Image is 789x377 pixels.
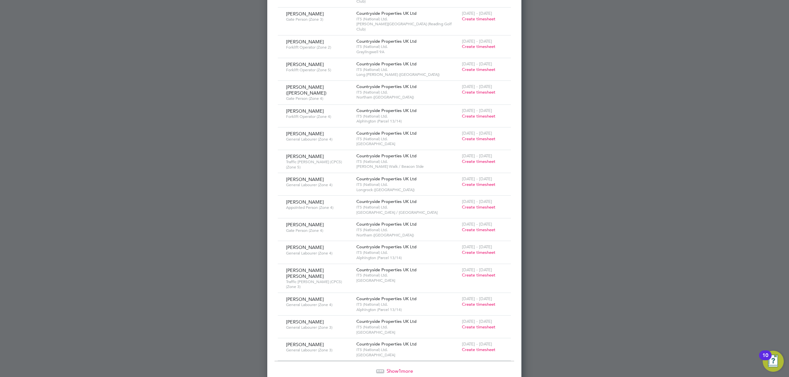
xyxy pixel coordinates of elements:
span: [DATE] - [DATE] [462,244,492,250]
span: Countryside Properties UK Ltd [356,38,417,44]
span: Countryside Properties UK Ltd [356,296,417,301]
span: Traffic [PERSON_NAME] (CPCS) (Zone 5) [286,159,351,169]
span: Countryside Properties UK Ltd [356,84,417,89]
span: ITS (National) Ltd. [356,182,459,187]
span: Countryside Properties UK Ltd [356,267,417,273]
span: [PERSON_NAME] Walk / Beacon Side [356,164,459,169]
span: Create timesheet [462,136,495,142]
span: Create timesheet [462,182,495,187]
span: General Labourer (Zone 3) [286,325,351,330]
span: Gate Person (Zone 3) [286,17,351,22]
span: ITS (National) Ltd. [356,347,459,352]
span: General Labourer (Zone 3) [286,347,351,353]
span: Countryside Properties UK Ltd [356,130,417,136]
span: Graylingwell 9A [356,49,459,55]
span: Countryside Properties UK Ltd [356,244,417,250]
span: 1 [398,368,401,374]
span: ITS (National) Ltd. [356,136,459,142]
span: Forklift Operator (Zone 5) [286,67,351,73]
span: General Labourer (Zone 4) [286,251,351,256]
span: Countryside Properties UK Ltd [356,11,417,16]
span: General Labourer (Zone 4) [286,302,351,307]
span: ITS (National) Ltd. [356,67,459,72]
span: Forklift Operator (Zone 4) [286,114,351,119]
span: Countryside Properties UK Ltd [356,108,417,113]
span: [PERSON_NAME] [286,39,324,45]
span: [PERSON_NAME] [286,61,324,67]
span: [PERSON_NAME] [286,319,324,325]
span: [PERSON_NAME] [286,222,324,228]
span: Create timesheet [462,204,495,210]
span: ITS (National) Ltd. [356,302,459,307]
span: Create timesheet [462,272,495,278]
span: [PERSON_NAME]([PERSON_NAME]) [286,84,326,96]
span: Countryside Properties UK Ltd [356,176,417,182]
span: [GEOGRAPHIC_DATA] [356,352,459,358]
button: Open Resource Center, 10 new notifications [763,351,784,372]
span: [GEOGRAPHIC_DATA] [356,141,459,146]
span: [PERSON_NAME] [286,153,324,159]
span: Northam ([GEOGRAPHIC_DATA]) [356,233,459,238]
span: Create timesheet [462,227,495,233]
span: Long [PERSON_NAME] ([GEOGRAPHIC_DATA]) [356,72,459,77]
span: [GEOGRAPHIC_DATA] / [GEOGRAPHIC_DATA] [356,210,459,215]
span: [DATE] - [DATE] [462,11,492,16]
span: Gate Person (Zone 4) [286,96,351,101]
span: [GEOGRAPHIC_DATA] [356,330,459,335]
span: ITS (National) Ltd. [356,205,459,210]
span: Traffic [PERSON_NAME] (CPCS) (Zone 3) [286,279,351,289]
span: Countryside Properties UK Ltd [356,319,417,324]
span: ITS (National) Ltd. [356,250,459,255]
span: ITS (National) Ltd. [356,44,459,49]
span: [PERSON_NAME] [PERSON_NAME] [286,267,324,279]
span: Northam ([GEOGRAPHIC_DATA]) [356,95,459,100]
span: ITS (National) Ltd. [356,159,459,164]
span: Alphington (Parcel 13/14) [356,255,459,260]
span: [DATE] - [DATE] [462,38,492,44]
span: Create timesheet [462,67,495,72]
span: Alphington (Parcel 13/14) [356,119,459,124]
span: Create timesheet [462,44,495,49]
span: Create timesheet [462,347,495,352]
span: Create timesheet [462,89,495,95]
span: [PERSON_NAME] [286,296,324,302]
span: General Labourer (Zone 4) [286,137,351,142]
span: [DATE] - [DATE] [462,199,492,204]
span: Countryside Properties UK Ltd [356,61,417,67]
span: Create timesheet [462,250,495,255]
span: ITS (National) Ltd. [356,16,459,22]
span: [PERSON_NAME] [286,176,324,182]
span: Forklift Operator (Zone 2) [286,45,351,50]
span: Show more [387,368,413,374]
span: [DATE] - [DATE] [462,61,492,67]
span: [DATE] - [DATE] [462,130,492,136]
span: [DATE] - [DATE] [462,296,492,301]
span: Appointed Person (Zone 4) [286,205,351,210]
span: [DATE] - [DATE] [462,153,492,159]
span: [DATE] - [DATE] [462,221,492,227]
span: [DATE] - [DATE] [462,84,492,89]
span: [PERSON_NAME] [286,108,324,114]
span: Countryside Properties UK Ltd [356,153,417,159]
span: Create timesheet [462,16,495,22]
span: ITS (National) Ltd. [356,114,459,119]
span: [DATE] - [DATE] [462,108,492,113]
span: [GEOGRAPHIC_DATA] [356,278,459,283]
span: [DATE] - [DATE] [462,341,492,347]
span: Countryside Properties UK Ltd [356,199,417,204]
span: Create timesheet [462,301,495,307]
span: [PERSON_NAME] [286,342,324,347]
span: ITS (National) Ltd. [356,324,459,330]
span: [DATE] - [DATE] [462,319,492,324]
span: Create timesheet [462,159,495,164]
span: ITS (National) Ltd. [356,90,459,95]
span: ITS (National) Ltd. [356,273,459,278]
span: Gate Person (Zone 4) [286,228,351,233]
span: General Labourer (Zone 4) [286,182,351,188]
span: [DATE] - [DATE] [462,267,492,273]
span: ITS (National) Ltd. [356,227,459,233]
span: Create timesheet [462,113,495,119]
span: [PERSON_NAME] [286,131,324,137]
span: [PERSON_NAME] [286,11,324,17]
span: Create timesheet [462,324,495,330]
